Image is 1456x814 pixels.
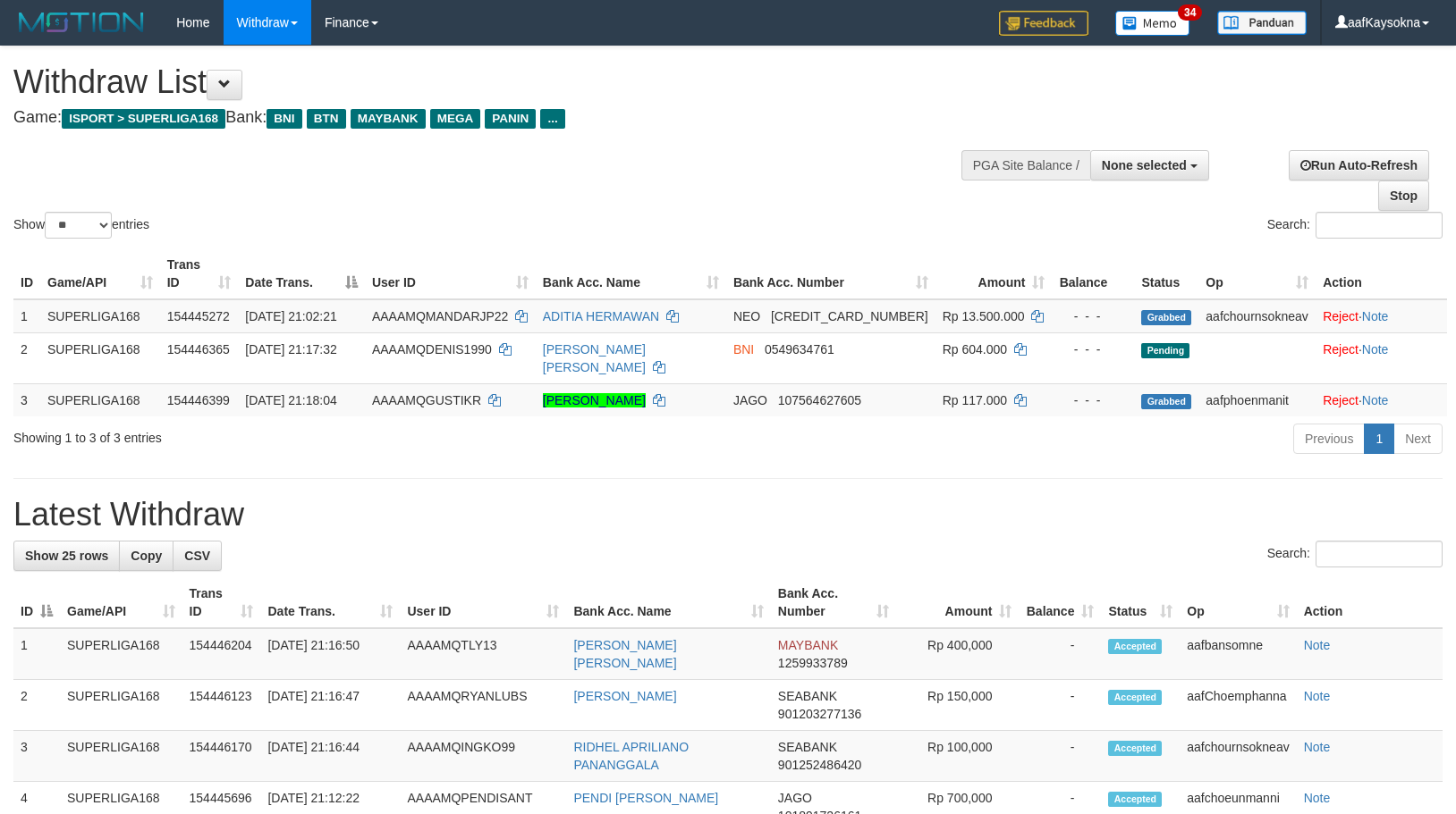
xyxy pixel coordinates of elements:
[1362,393,1389,407] a: Note
[119,541,174,571] a: Copy
[1289,150,1429,180] a: Run Auto-Refresh
[961,150,1090,180] div: PGA Site Balance /
[1108,792,1162,807] span: Accepted
[540,109,564,129] span: ...
[131,549,162,563] span: Copy
[896,628,1019,680] td: Rp 400,000
[1019,731,1101,782] td: -
[1297,577,1443,628] th: Action
[1059,307,1127,325] div: - - -
[260,577,400,628] th: Date Trans.: activate to sort column ascending
[1304,638,1331,652] a: Note
[485,109,536,129] span: PANIN
[1323,342,1359,357] a: Reject
[260,628,400,680] td: [DATE] 21:16:50
[62,109,225,129] span: ISPORT > SUPERLIGA168
[245,309,336,323] span: [DATE] 21:02:21
[1304,740,1331,754] a: Note
[351,109,426,129] span: MAYBANK
[778,689,837,703] span: SEABANK
[13,64,952,100] h1: Withdraw List
[1108,741,1162,756] span: Accepted
[40,332,160,383] td: SUPERLIGA168
[1316,541,1443,567] input: Search:
[60,680,182,731] td: SUPERLIGA168
[260,731,400,782] td: [DATE] 21:16:44
[260,680,400,731] td: [DATE] 21:16:47
[1019,680,1101,731] td: -
[245,393,336,407] span: [DATE] 21:18:04
[13,9,149,36] img: MOTION_logo.png
[1019,577,1101,628] th: Balance: activate to sort column ascending
[566,577,770,628] th: Bank Acc. Name: activate to sort column ascending
[1362,342,1389,357] a: Note
[167,393,230,407] span: 154446399
[733,342,754,357] span: BNI
[573,791,718,805] a: PENDI [PERSON_NAME]
[778,638,838,652] span: MAYBANK
[1141,394,1191,409] span: Grabbed
[1378,180,1429,211] a: Stop
[1108,690,1162,705] span: Accepted
[733,309,760,323] span: NEO
[1141,343,1189,358] span: Pending
[400,731,566,782] td: AAAAMQINGKO99
[400,577,566,628] th: User ID: activate to sort column ascending
[896,577,1019,628] th: Amount: activate to sort column ascending
[167,342,230,357] span: 154446365
[1134,248,1198,299] th: Status
[13,680,60,731] td: 2
[778,758,861,772] span: Copy 901252486420 to clipboard
[182,731,261,782] td: 154446170
[573,740,689,772] a: RIDHEL APRILIANO PANANGGALA
[1108,639,1162,654] span: Accepted
[1180,628,1296,680] td: aafbansomne
[40,383,160,416] td: SUPERLIGA168
[182,680,261,731] td: 154446123
[25,549,108,563] span: Show 25 rows
[13,299,40,333] td: 1
[13,248,40,299] th: ID
[60,731,182,782] td: SUPERLIGA168
[1180,577,1296,628] th: Op: activate to sort column ascending
[1267,541,1443,567] label: Search:
[1052,248,1134,299] th: Balance
[543,309,659,323] a: ADITIA HERMAWAN
[1316,332,1447,383] td: ·
[1141,310,1191,325] span: Grabbed
[1316,212,1443,239] input: Search:
[60,628,182,680] td: SUPERLIGA168
[1323,393,1359,407] a: Reject
[536,248,726,299] th: Bank Acc. Name: activate to sort column ascending
[1316,248,1447,299] th: Action
[1019,628,1101,680] td: -
[182,577,261,628] th: Trans ID: activate to sort column ascending
[771,309,928,323] span: Copy 5859458219973071 to clipboard
[238,248,365,299] th: Date Trans.: activate to sort column descending
[1393,424,1443,454] a: Next
[13,383,40,416] td: 3
[13,109,952,127] h4: Game: Bank:
[778,707,861,721] span: Copy 901203277136 to clipboard
[943,309,1025,323] span: Rp 13.500.000
[999,11,1088,36] img: Feedback.jpg
[13,332,40,383] td: 2
[267,109,301,129] span: BNI
[13,577,60,628] th: ID: activate to sort column descending
[13,422,593,447] div: Showing 1 to 3 of 3 entries
[45,212,112,239] select: Showentries
[1304,689,1331,703] a: Note
[173,541,222,571] a: CSV
[1102,158,1187,172] span: None selected
[765,342,834,357] span: Copy 0549634761 to clipboard
[733,393,767,407] span: JAGO
[1293,424,1365,454] a: Previous
[778,791,812,805] span: JAGO
[245,342,336,357] span: [DATE] 21:17:32
[1178,4,1202,21] span: 34
[1217,11,1307,35] img: panduan.png
[1101,577,1180,628] th: Status: activate to sort column ascending
[1198,248,1316,299] th: Op: activate to sort column ascending
[1362,309,1389,323] a: Note
[372,342,492,357] span: AAAAMQDENIS1990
